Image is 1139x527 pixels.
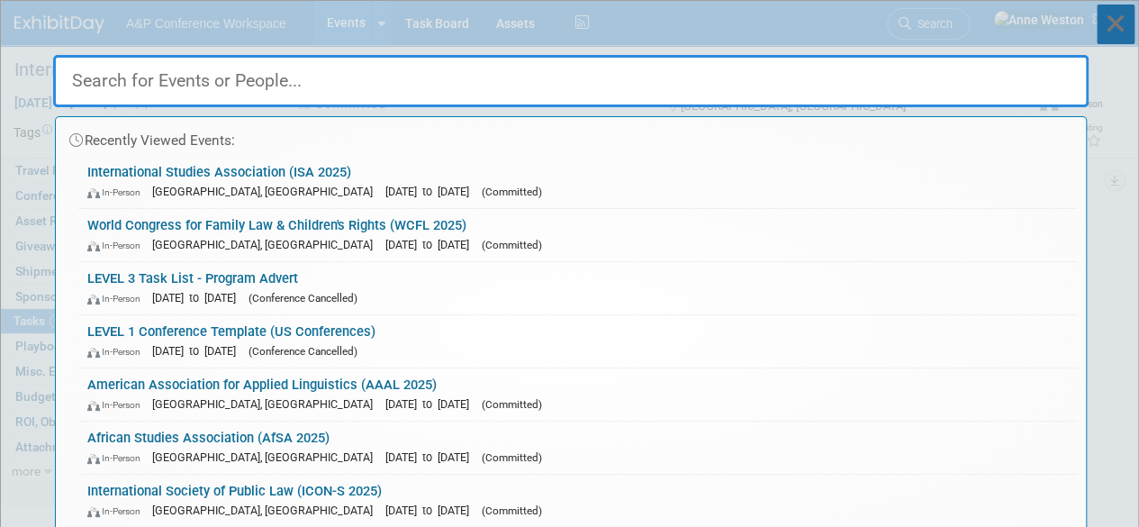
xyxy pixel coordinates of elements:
span: [GEOGRAPHIC_DATA], [GEOGRAPHIC_DATA] [152,504,382,517]
a: International Studies Association (ISA 2025) In-Person [GEOGRAPHIC_DATA], [GEOGRAPHIC_DATA] [DATE... [78,156,1077,208]
span: [DATE] to [DATE] [385,504,478,517]
div: Recently Viewed Events: [65,117,1077,156]
span: [DATE] to [DATE] [385,450,478,464]
span: [GEOGRAPHIC_DATA], [GEOGRAPHIC_DATA] [152,185,382,198]
span: [GEOGRAPHIC_DATA], [GEOGRAPHIC_DATA] [152,238,382,251]
span: (Committed) [482,239,542,251]
span: [DATE] to [DATE] [385,397,478,411]
a: African Studies Association (AfSA 2025) In-Person [GEOGRAPHIC_DATA], [GEOGRAPHIC_DATA] [DATE] to ... [78,422,1077,474]
span: (Committed) [482,398,542,411]
a: LEVEL 1 Conference Template (US Conferences) In-Person [DATE] to [DATE] (Conference Cancelled) [78,315,1077,368]
span: In-Person [87,399,149,411]
span: In-Person [87,240,149,251]
span: (Committed) [482,186,542,198]
span: In-Person [87,293,149,304]
span: In-Person [87,346,149,358]
span: [DATE] to [DATE] [152,344,245,358]
span: In-Person [87,452,149,464]
span: In-Person [87,505,149,517]
span: [DATE] to [DATE] [385,185,478,198]
span: (Conference Cancelled) [249,345,357,358]
a: International Society of Public Law (ICON-S 2025) In-Person [GEOGRAPHIC_DATA], [GEOGRAPHIC_DATA] ... [78,475,1077,527]
span: [DATE] to [DATE] [385,238,478,251]
a: LEVEL 3 Task List - Program Advert In-Person [DATE] to [DATE] (Conference Cancelled) [78,262,1077,314]
span: (Conference Cancelled) [249,292,357,304]
span: (Committed) [482,504,542,517]
span: [GEOGRAPHIC_DATA], [GEOGRAPHIC_DATA] [152,450,382,464]
span: [DATE] to [DATE] [152,291,245,304]
a: American Association for Applied Linguistics (AAAL 2025) In-Person [GEOGRAPHIC_DATA], [GEOGRAPHIC... [78,368,1077,421]
input: Search for Events or People... [53,55,1089,107]
span: (Committed) [482,451,542,464]
a: World Congress for Family Law & Children's Rights (WCFL 2025) In-Person [GEOGRAPHIC_DATA], [GEOGR... [78,209,1077,261]
span: In-Person [87,186,149,198]
span: [GEOGRAPHIC_DATA], [GEOGRAPHIC_DATA] [152,397,382,411]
